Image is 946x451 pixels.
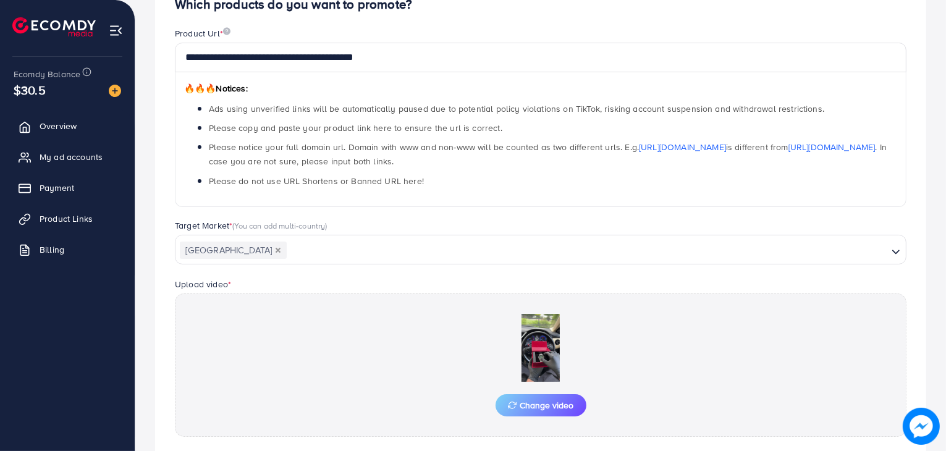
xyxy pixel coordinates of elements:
[9,175,125,200] a: Payment
[175,235,906,264] div: Search for option
[639,141,726,153] a: [URL][DOMAIN_NAME]
[40,182,74,194] span: Payment
[40,151,103,163] span: My ad accounts
[223,27,230,35] img: image
[184,82,248,95] span: Notices:
[9,145,125,169] a: My ad accounts
[175,278,231,290] label: Upload video
[184,82,216,95] span: 🔥🔥🔥
[209,103,824,115] span: Ads using unverified links will be automatically paused due to potential policy violations on Tik...
[40,120,77,132] span: Overview
[788,141,876,153] a: [URL][DOMAIN_NAME]
[14,81,46,99] span: $30.5
[40,213,93,225] span: Product Links
[175,219,327,232] label: Target Market
[14,68,80,80] span: Ecomdy Balance
[496,394,586,416] button: Change video
[9,206,125,231] a: Product Links
[180,242,287,259] span: [GEOGRAPHIC_DATA]
[479,314,602,382] img: Preview Image
[9,114,125,138] a: Overview
[209,141,887,167] span: Please notice your full domain url. Domain with www and non-www will be counted as two different ...
[275,247,281,253] button: Deselect Pakistan
[109,23,123,38] img: menu
[40,243,64,256] span: Billing
[288,241,887,260] input: Search for option
[12,17,96,36] img: logo
[209,122,502,134] span: Please copy and paste your product link here to ensure the url is correct.
[232,220,327,231] span: (You can add multi-country)
[508,401,574,410] span: Change video
[209,175,424,187] span: Please do not use URL Shortens or Banned URL here!
[9,237,125,262] a: Billing
[903,408,940,445] img: image
[109,85,121,97] img: image
[175,27,230,40] label: Product Url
